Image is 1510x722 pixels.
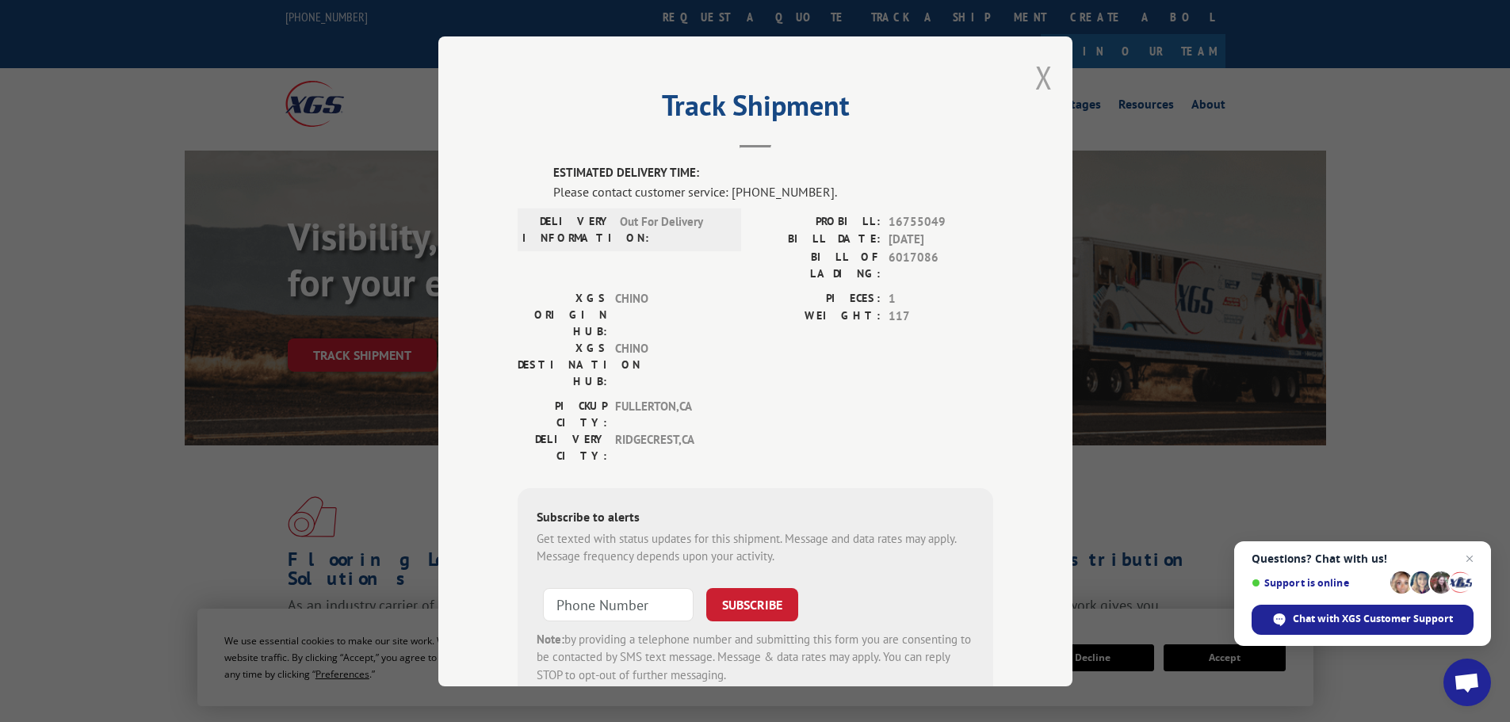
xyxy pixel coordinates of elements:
label: BILL OF LADING: [755,248,881,281]
div: Subscribe to alerts [537,506,974,529]
h2: Track Shipment [518,94,993,124]
span: RIDGECREST , CA [615,430,722,464]
span: 1 [889,289,993,308]
div: by providing a telephone number and submitting this form you are consenting to be contacted by SM... [537,630,974,684]
button: Close modal [1035,56,1053,98]
label: DELIVERY CITY: [518,430,607,464]
div: Open chat [1443,659,1491,706]
input: Phone Number [543,587,694,621]
div: Get texted with status updates for this shipment. Message and data rates may apply. Message frequ... [537,529,974,565]
label: PICKUP CITY: [518,397,607,430]
span: [DATE] [889,231,993,249]
span: 117 [889,308,993,326]
div: Chat with XGS Customer Support [1252,605,1474,635]
span: Chat with XGS Customer Support [1293,612,1453,626]
span: Close chat [1460,549,1479,568]
span: 16755049 [889,212,993,231]
label: WEIGHT: [755,308,881,326]
span: Out For Delivery [620,212,727,246]
label: PIECES: [755,289,881,308]
button: SUBSCRIBE [706,587,798,621]
label: BILL DATE: [755,231,881,249]
label: PROBILL: [755,212,881,231]
label: DELIVERY INFORMATION: [522,212,612,246]
label: XGS DESTINATION HUB: [518,339,607,389]
span: CHINO [615,339,722,389]
span: Support is online [1252,577,1385,589]
span: CHINO [615,289,722,339]
strong: Note: [537,631,564,646]
span: Questions? Chat with us! [1252,552,1474,565]
span: FULLERTON , CA [615,397,722,430]
div: Please contact customer service: [PHONE_NUMBER]. [553,181,993,201]
span: 6017086 [889,248,993,281]
label: ESTIMATED DELIVERY TIME: [553,164,993,182]
label: XGS ORIGIN HUB: [518,289,607,339]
